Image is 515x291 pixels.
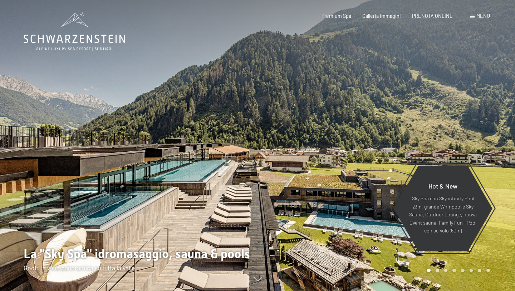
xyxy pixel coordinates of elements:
a: PRENOTA ONLINE [412,13,453,19]
div: Carousel Page 5 [461,269,465,272]
a: Premium Spa [322,13,351,19]
span: Menu [476,13,490,19]
div: Carousel Page 6 [470,269,473,272]
div: Carousel Page 8 [486,269,490,272]
div: Carousel Page 2 [436,269,439,272]
div: Carousel Page 4 [452,269,456,272]
div: Carousel Pagination [425,269,490,272]
div: Carousel Page 1 (Current Slide) [427,269,431,272]
div: Carousel Page 7 [478,269,481,272]
a: Galleria immagini [362,13,401,19]
span: Hot & New [428,182,457,190]
a: Hot & New Sky Spa con Sky infinity Pool 23m, grande Whirlpool e Sky Sauna, Outdoor Lounge, nuova ... [393,165,493,252]
p: Sky Spa con Sky infinity Pool 23m, grande Whirlpool e Sky Sauna, Outdoor Lounge, nuova Event saun... [409,195,477,235]
div: Carousel Page 3 [444,269,448,272]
